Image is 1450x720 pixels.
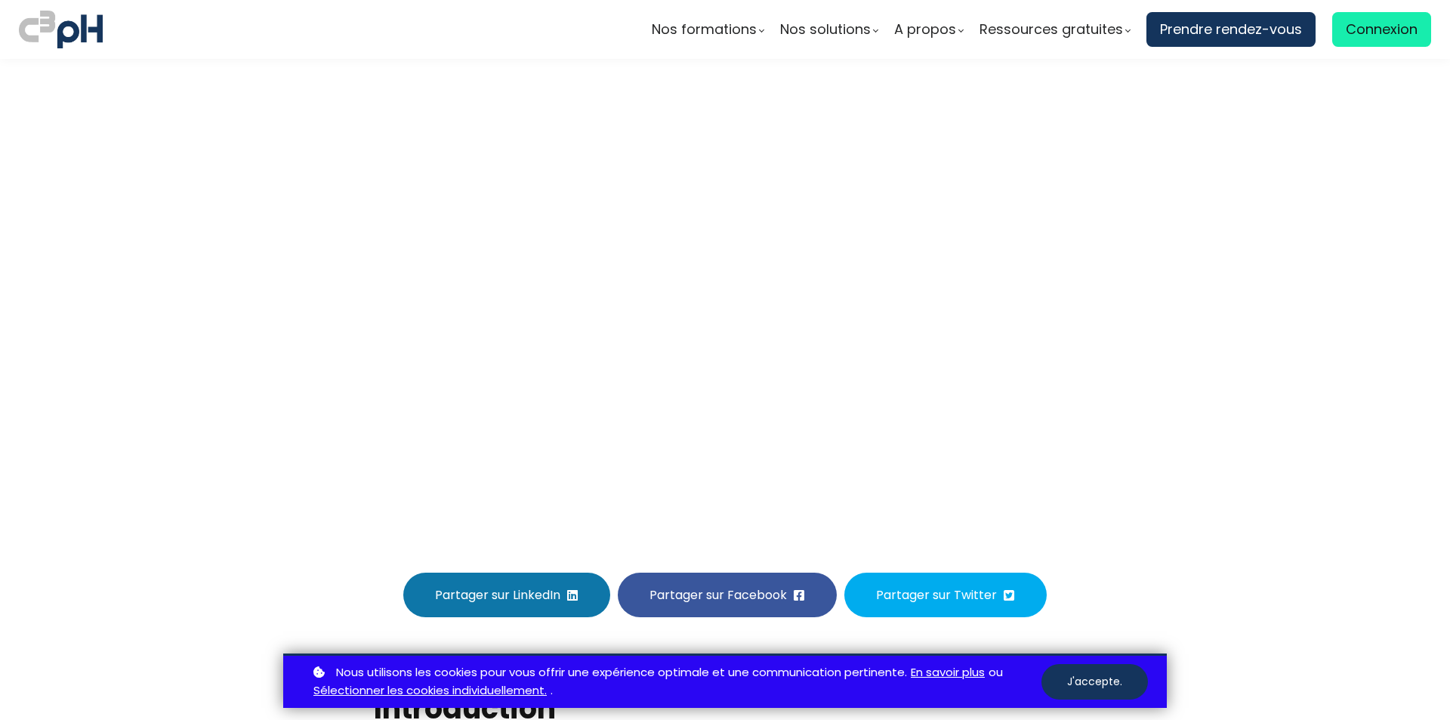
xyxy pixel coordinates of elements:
[310,663,1041,701] p: ou .
[649,586,787,604] span: Partager sur Facebook
[313,681,547,700] a: Sélectionner les cookies individuellement.
[652,18,757,41] span: Nos formations
[1332,12,1431,47] a: Connexion
[911,663,985,682] a: En savoir plus
[403,573,610,617] button: Partager sur LinkedIn
[1346,18,1418,41] span: Connexion
[336,663,907,682] span: Nous utilisons les cookies pour vous offrir une expérience optimale et une communication pertinente.
[894,18,956,41] span: A propos
[19,8,103,51] img: logo C3PH
[780,18,871,41] span: Nos solutions
[1146,12,1316,47] a: Prendre rendez-vous
[1041,664,1148,700] button: J'accepte.
[980,18,1123,41] span: Ressources gratuites
[435,586,560,604] span: Partager sur LinkedIn
[618,573,837,617] button: Partager sur Facebook
[844,573,1047,617] button: Partager sur Twitter
[876,586,997,604] span: Partager sur Twitter
[1160,18,1302,41] span: Prendre rendez-vous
